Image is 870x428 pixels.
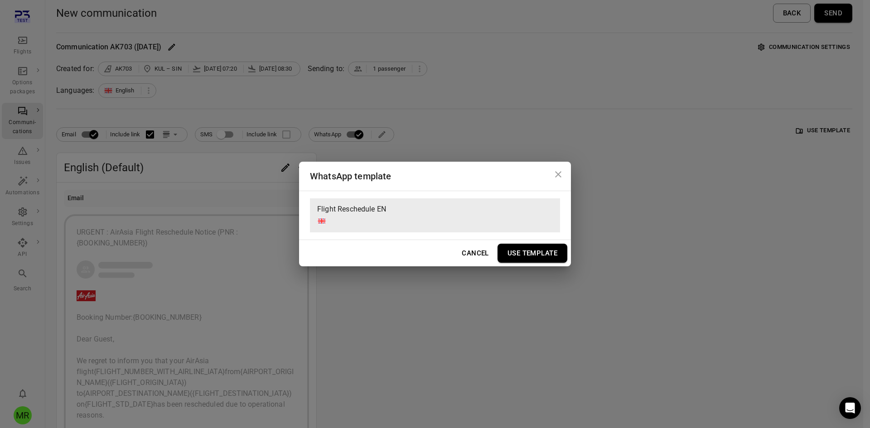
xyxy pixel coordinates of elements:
span: Flight Reschedule EN [317,204,386,215]
h2: WhatsApp template [299,162,571,191]
button: Close dialog [549,165,567,183]
div: Open Intercom Messenger [839,397,861,419]
button: Cancel [457,244,494,263]
div: Flight Reschedule EN [310,198,560,232]
button: Use Template [498,244,567,263]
